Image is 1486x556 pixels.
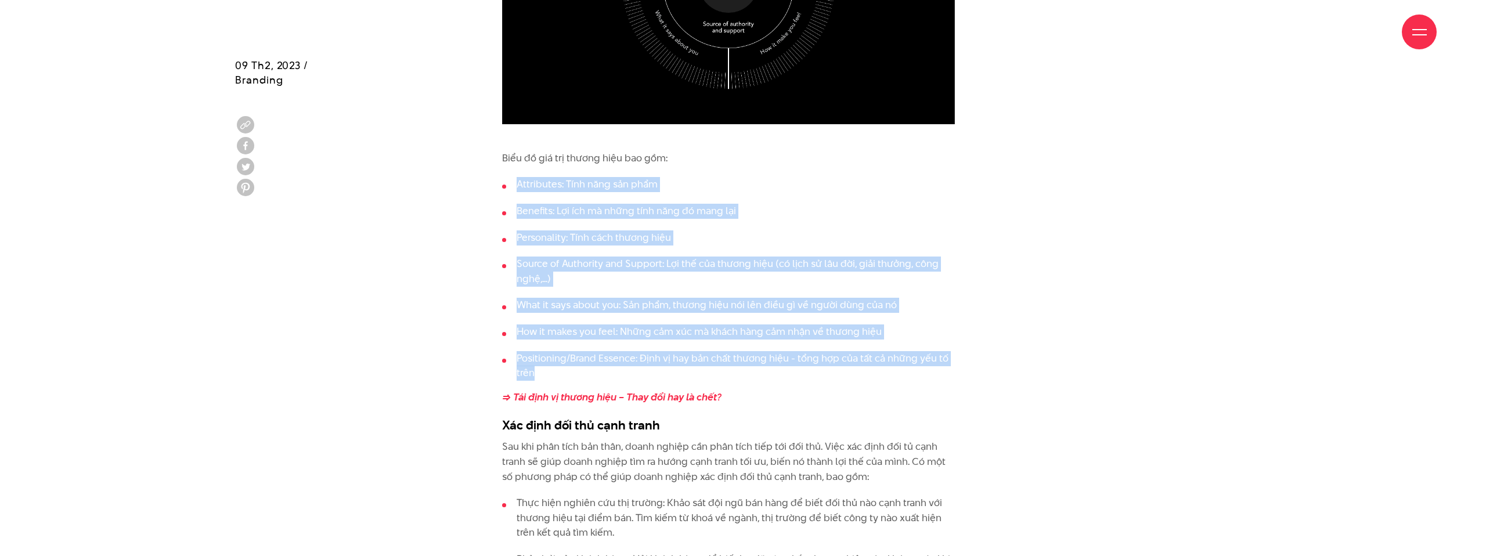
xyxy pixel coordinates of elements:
[502,230,955,245] li: Personality: Tính cách thương hiệu
[502,204,955,219] li: Benefits: Lợi ích mà những tính năng đó mang lại
[502,416,955,434] h3: Xác định đối thủ cạnh tranh
[502,257,955,286] li: Source of Authority and Support: Lợi thế của thương hiệu (có lịch sử lâu đời, giải thưởng, công n...
[502,177,955,192] li: Attributes: Tính năng sản phẩm
[502,351,955,381] li: Positioning/Brand Essence: Định vị hay bản chất thương hiệu - tổng hợp của tất cả những yếu tố trên
[235,58,308,87] span: 09 Th2, 2023 / Branding
[502,390,722,404] a: => Tái định vị thương hiệu – Thay đổi hay là chết?
[502,324,955,340] li: How it makes you feel: Những cảm xúc mà khách hàng cảm nhận về thương hiệu
[502,439,955,484] p: Sau khi phân tích bản thân, doanh nghiệp cần phân tích tiếp tới đối thủ. Việc xác định đối tủ cạn...
[502,151,955,166] p: Biểu đồ giá trị thương hiệu bao gồm:
[502,496,955,540] li: Thực hiện nghiên cứu thị trường: Khảo sát đội ngũ bán hàng để biết đối thủ nào cạnh tranh với thư...
[502,298,955,313] li: What it says about you: Sản phẩm, thương hiệu nói lên điều gì về người dùng của nó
